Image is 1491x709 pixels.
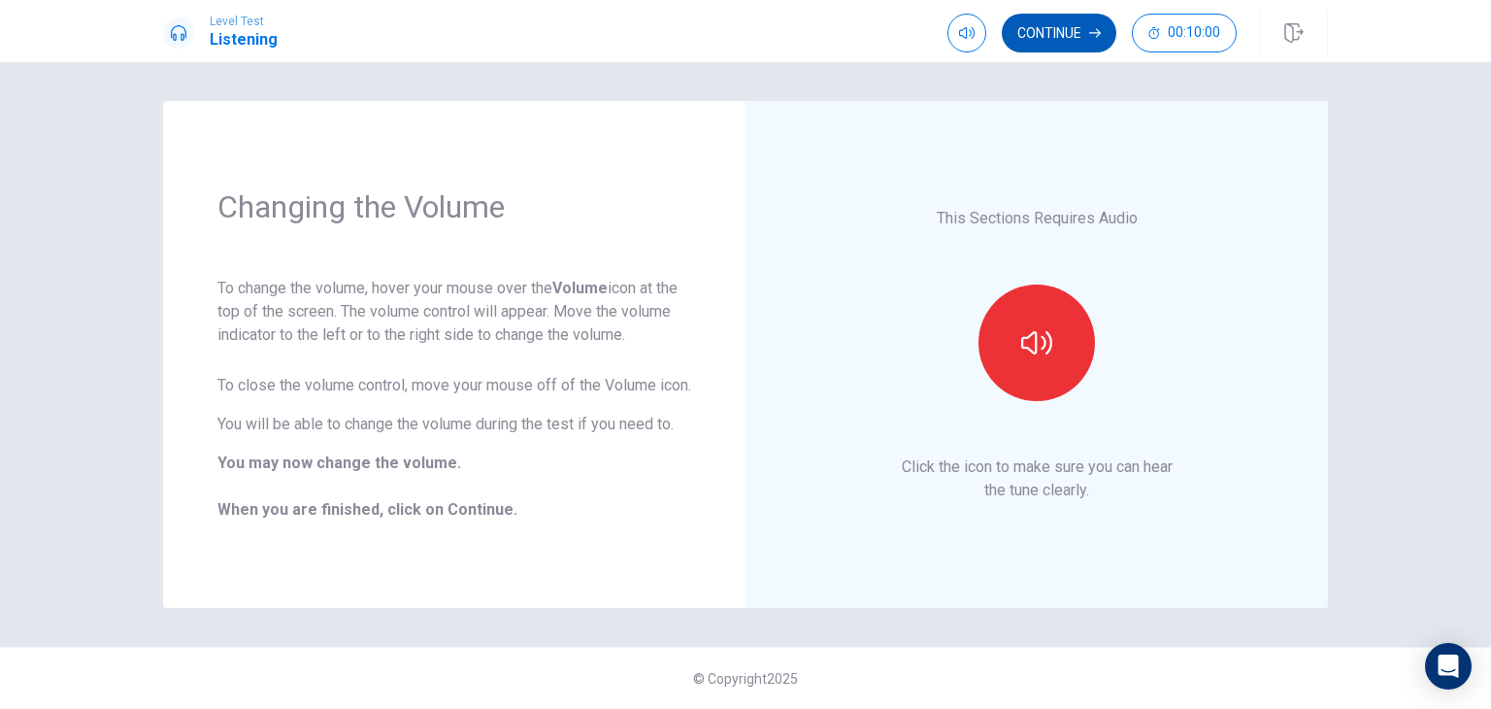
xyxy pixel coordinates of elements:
[1168,25,1220,41] span: 00:10:00
[217,413,691,436] p: You will be able to change the volume during the test if you need to.
[210,15,278,28] span: Level Test
[210,28,278,51] h1: Listening
[1425,643,1472,690] div: Open Intercom Messenger
[217,277,691,347] p: To change the volume, hover your mouse over the icon at the top of the screen. The volume control...
[902,456,1173,502] p: Click the icon to make sure you can hear the tune clearly.
[552,279,608,297] strong: Volume
[1132,14,1237,52] button: 00:10:00
[217,454,517,519] b: You may now change the volume. When you are finished, click on Continue.
[937,207,1138,230] p: This Sections Requires Audio
[1002,14,1116,52] button: Continue
[217,374,691,397] p: To close the volume control, move your mouse off of the Volume icon.
[217,187,691,226] h1: Changing the Volume
[693,671,798,687] span: © Copyright 2025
